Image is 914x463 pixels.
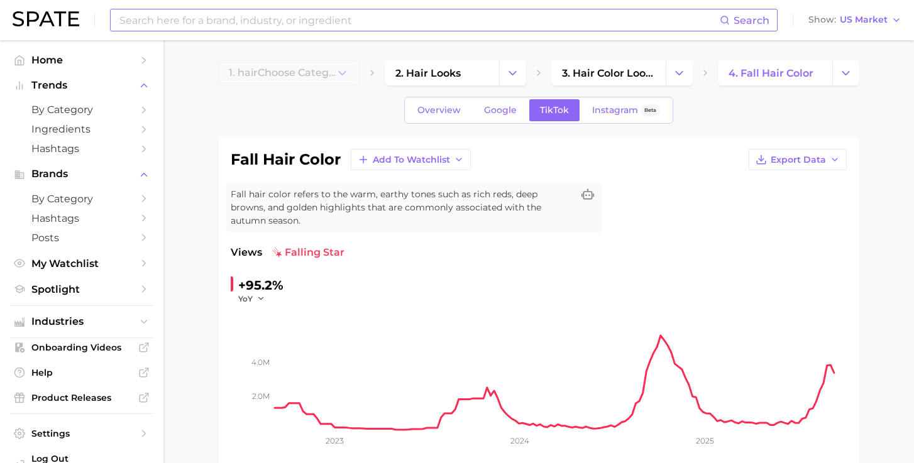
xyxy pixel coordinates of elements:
[473,99,527,121] a: Google
[540,105,569,116] span: TikTok
[31,316,132,327] span: Industries
[231,188,573,227] span: Fall hair color refers to the warm, earthy tones such as rich reds, deep browns, and golden highl...
[218,60,360,85] button: 1. hairChoose Category
[231,152,341,167] h1: fall hair color
[31,54,132,66] span: Home
[10,388,153,407] a: Product Releases
[718,60,832,85] a: 4. fall hair color
[407,99,471,121] a: Overview
[10,424,153,443] a: Settings
[729,67,813,79] span: 4. fall hair color
[529,99,580,121] a: TikTok
[10,280,153,299] a: Spotlight
[251,357,270,367] tspan: 4.0m
[644,105,656,116] span: Beta
[31,283,132,295] span: Spotlight
[10,363,153,382] a: Help
[10,254,153,273] a: My Watchlist
[252,391,270,401] tspan: 2.0m
[417,105,461,116] span: Overview
[10,119,153,139] a: Ingredients
[238,275,284,295] div: +95.2%
[31,258,132,270] span: My Watchlist
[749,149,847,170] button: Export Data
[510,436,529,445] tspan: 2024
[581,99,671,121] a: InstagramBeta
[10,209,153,228] a: Hashtags
[771,155,826,165] span: Export Data
[385,60,499,85] a: 2. hair looks
[734,14,769,26] span: Search
[31,428,132,439] span: Settings
[118,9,720,31] input: Search here for a brand, industry, or ingredient
[592,105,638,116] span: Instagram
[562,67,655,79] span: 3. hair color looks
[272,248,282,258] img: falling star
[31,232,132,244] span: Posts
[551,60,666,85] a: 3. hair color looks
[31,212,132,224] span: Hashtags
[326,436,344,445] tspan: 2023
[31,143,132,155] span: Hashtags
[666,60,693,85] button: Change Category
[805,12,905,28] button: ShowUS Market
[31,193,132,205] span: by Category
[395,67,461,79] span: 2. hair looks
[832,60,859,85] button: Change Category
[10,338,153,357] a: Onboarding Videos
[31,104,132,116] span: by Category
[10,76,153,95] button: Trends
[31,80,132,91] span: Trends
[272,245,344,260] span: falling star
[373,155,450,165] span: Add to Watchlist
[10,165,153,183] button: Brands
[808,16,836,23] span: Show
[10,228,153,248] a: Posts
[351,149,471,170] button: Add to Watchlist
[10,50,153,70] a: Home
[238,293,265,304] button: YoY
[31,342,132,353] span: Onboarding Videos
[231,245,262,260] span: Views
[13,11,79,26] img: SPATE
[696,436,714,445] tspan: 2025
[840,16,888,23] span: US Market
[10,139,153,158] a: Hashtags
[10,100,153,119] a: by Category
[499,60,526,85] button: Change Category
[484,105,517,116] span: Google
[238,293,253,304] span: YoY
[10,189,153,209] a: by Category
[229,67,336,79] span: 1. hair Choose Category
[31,123,132,135] span: Ingredients
[31,168,132,180] span: Brands
[31,392,132,403] span: Product Releases
[10,312,153,331] button: Industries
[31,367,132,378] span: Help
